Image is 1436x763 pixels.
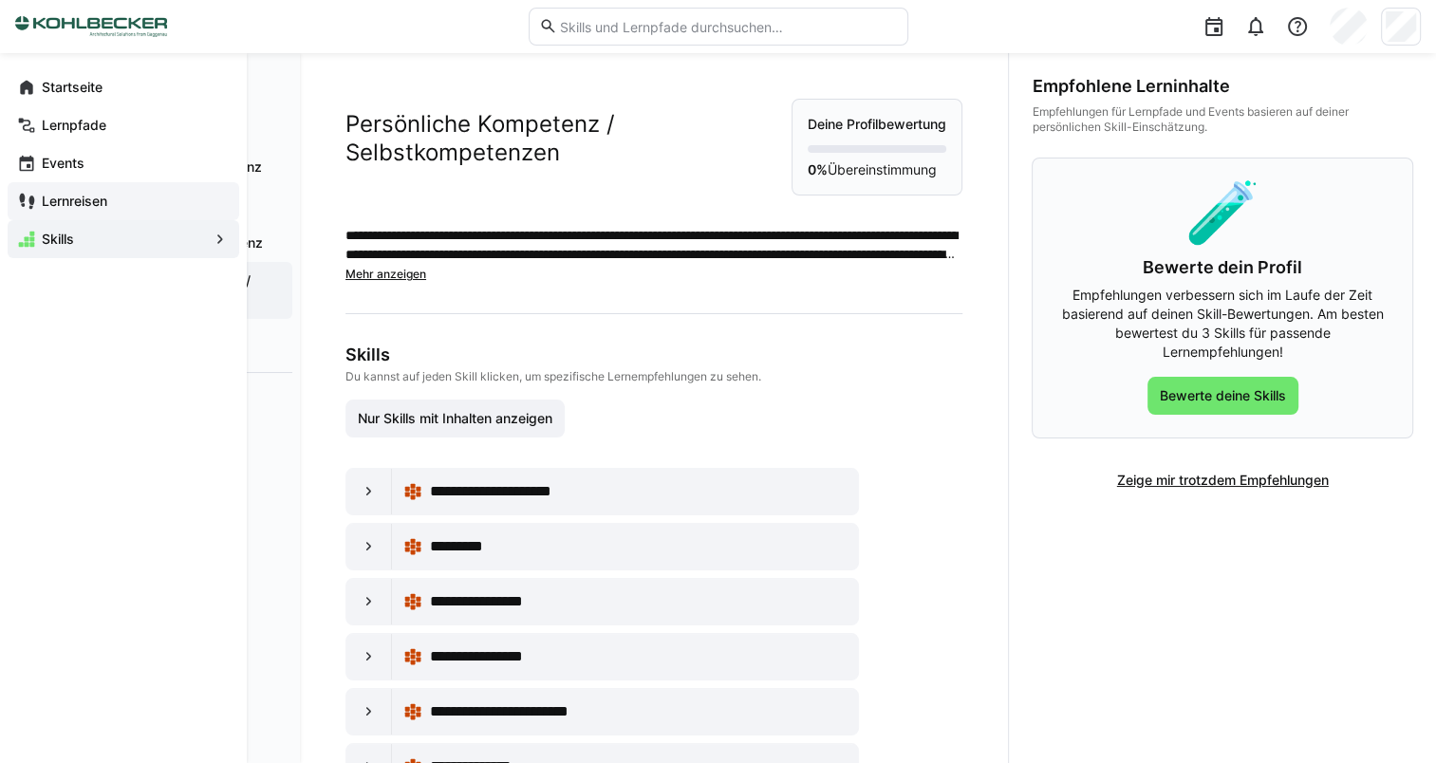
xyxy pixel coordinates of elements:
[1032,76,1413,97] div: Empfohlene Lerninhalte
[808,160,946,179] p: Übereinstimmung
[355,409,555,428] span: Nur Skills mit Inhalten anzeigen
[1055,286,1389,362] p: Empfehlungen verbessern sich im Laufe der Zeit basierend auf deinen Skill-Bewertungen. Am besten ...
[345,267,426,281] span: Mehr anzeigen
[808,161,828,177] strong: 0%
[1055,257,1389,278] h3: Bewerte dein Profil
[1114,471,1332,490] span: Zeige mir trotzdem Empfehlungen
[1055,181,1389,242] div: 🧪
[1032,104,1413,135] div: Empfehlungen für Lernpfade und Events basieren auf deiner persönlichen Skill-Einschätzung.
[1147,377,1298,415] button: Bewerte deine Skills
[1105,461,1341,499] button: Zeige mir trotzdem Empfehlungen
[345,400,565,437] button: Nur Skills mit Inhalten anzeigen
[345,369,962,384] p: Du kannst auf jeden Skill klicken, um spezifische Lernempfehlungen zu sehen.
[1157,386,1289,405] span: Bewerte deine Skills
[808,115,946,134] p: Deine Profilbewertung
[557,18,897,35] input: Skills und Lernpfade durchsuchen…
[345,344,962,365] h3: Skills
[345,110,792,167] h2: Persönliche Kompetenz / Selbstkompetenzen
